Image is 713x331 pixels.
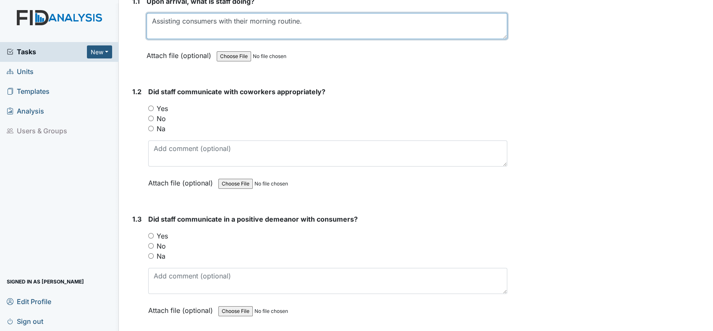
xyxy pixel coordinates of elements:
[148,116,154,121] input: No
[7,85,50,98] span: Templates
[7,47,87,57] a: Tasks
[7,315,43,328] span: Sign out
[157,103,168,114] label: Yes
[7,65,34,78] span: Units
[157,251,165,261] label: Na
[132,214,142,224] label: 1.3
[132,87,142,97] label: 1.2
[148,87,325,96] span: Did staff communicate with coworkers appropriately?
[157,124,165,134] label: Na
[147,46,215,61] label: Attach file (optional)
[148,106,154,111] input: Yes
[157,114,166,124] label: No
[7,275,84,288] span: Signed in as [PERSON_NAME]
[148,243,154,249] input: No
[7,295,51,308] span: Edit Profile
[87,45,112,58] button: New
[148,253,154,259] input: Na
[148,233,154,238] input: Yes
[148,173,216,188] label: Attach file (optional)
[148,301,216,315] label: Attach file (optional)
[157,231,168,241] label: Yes
[7,105,44,118] span: Analysis
[157,241,166,251] label: No
[148,215,358,223] span: Did staff communicate in a positive demeanor with consumers?
[148,126,154,131] input: Na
